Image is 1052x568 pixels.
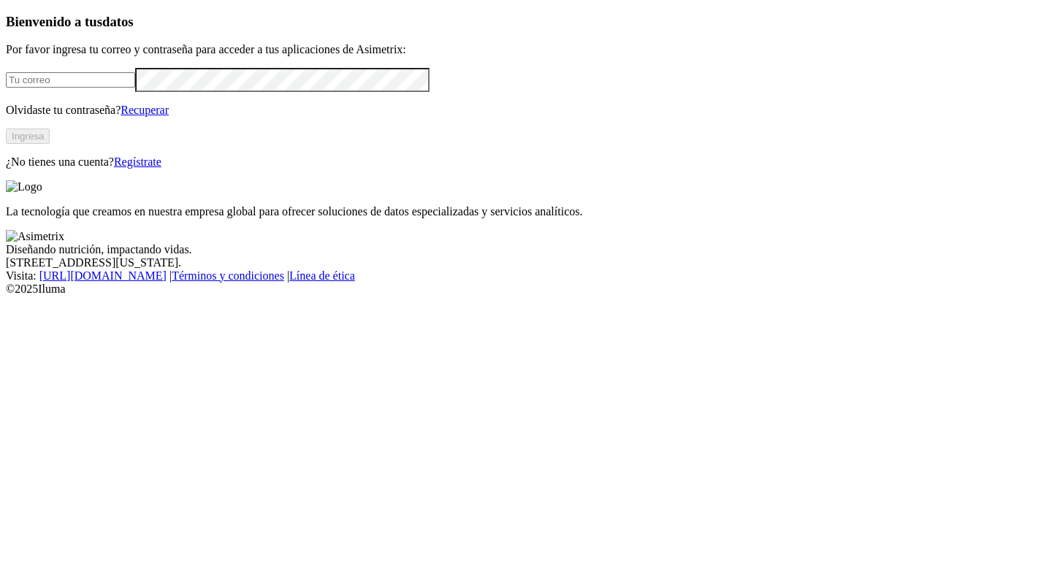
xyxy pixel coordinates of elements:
[172,269,284,282] a: Términos y condiciones
[6,43,1046,56] p: Por favor ingresa tu correo y contraseña para acceder a tus aplicaciones de Asimetrix:
[39,269,167,282] a: [URL][DOMAIN_NAME]
[6,128,50,144] button: Ingresa
[6,269,1046,283] div: Visita : | |
[121,104,169,116] a: Recuperar
[6,283,1046,296] div: © 2025 Iluma
[114,156,161,168] a: Regístrate
[6,72,135,88] input: Tu correo
[6,104,1046,117] p: Olvidaste tu contraseña?
[6,243,1046,256] div: Diseñando nutrición, impactando vidas.
[6,180,42,193] img: Logo
[102,14,134,29] span: datos
[6,14,1046,30] h3: Bienvenido a tus
[6,230,64,243] img: Asimetrix
[6,205,1046,218] p: La tecnología que creamos en nuestra empresa global para ofrecer soluciones de datos especializad...
[6,156,1046,169] p: ¿No tienes una cuenta?
[6,256,1046,269] div: [STREET_ADDRESS][US_STATE].
[289,269,355,282] a: Línea de ética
